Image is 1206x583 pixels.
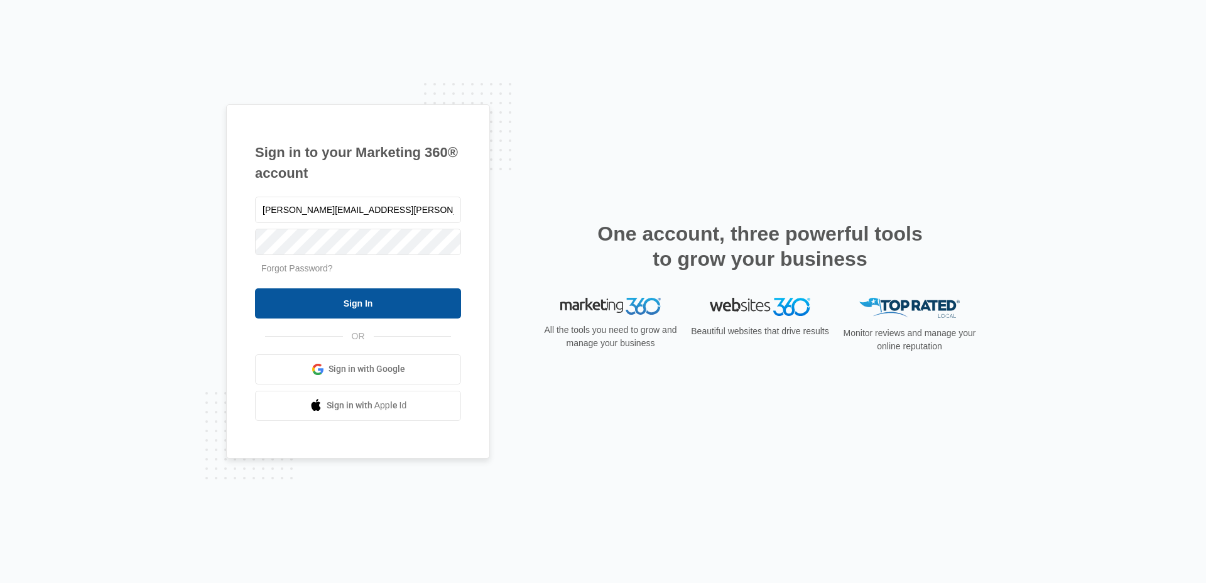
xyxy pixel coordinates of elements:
p: Monitor reviews and manage your online reputation [839,327,980,353]
a: Sign in with Apple Id [255,391,461,421]
p: Beautiful websites that drive results [690,325,830,338]
a: Forgot Password? [261,263,333,273]
img: Websites 360 [710,298,810,316]
p: All the tools you need to grow and manage your business [540,324,681,350]
span: OR [343,330,374,343]
a: Sign in with Google [255,354,461,384]
h2: One account, three powerful tools to grow your business [594,221,926,271]
span: Sign in with Google [329,362,405,376]
img: Marketing 360 [560,298,661,315]
span: Sign in with Apple Id [327,399,407,412]
h1: Sign in to your Marketing 360® account [255,142,461,183]
input: Email [255,197,461,223]
img: Top Rated Local [859,298,960,319]
input: Sign In [255,288,461,319]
